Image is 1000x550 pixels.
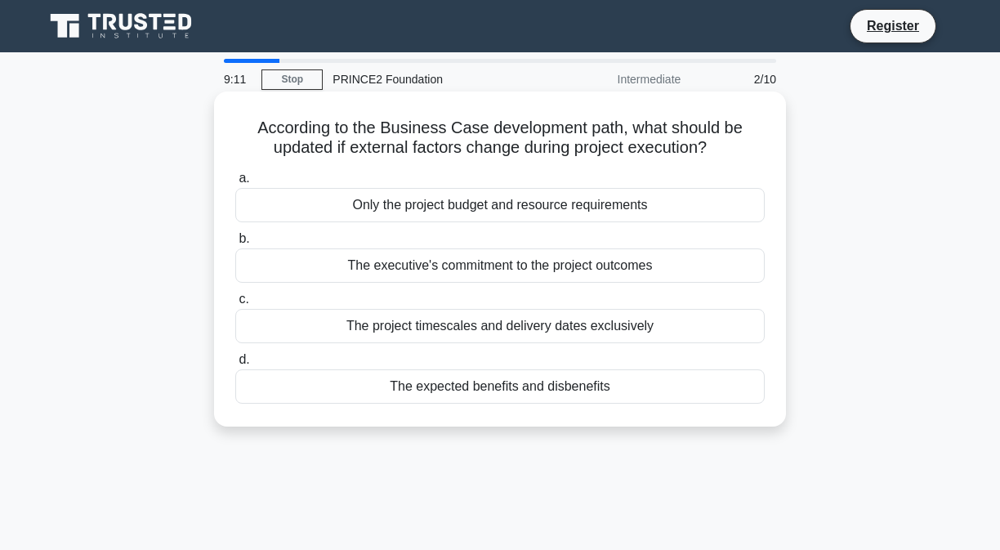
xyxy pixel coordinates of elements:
[261,69,323,90] a: Stop
[214,63,261,96] div: 9:11
[690,63,786,96] div: 2/10
[235,188,765,222] div: Only the project budget and resource requirements
[323,63,547,96] div: PRINCE2 Foundation
[239,231,249,245] span: b.
[235,248,765,283] div: The executive's commitment to the project outcomes
[235,309,765,343] div: The project timescales and delivery dates exclusively
[235,369,765,404] div: The expected benefits and disbenefits
[547,63,690,96] div: Intermediate
[857,16,929,36] a: Register
[239,352,249,366] span: d.
[239,292,248,306] span: c.
[239,171,249,185] span: a.
[234,118,766,159] h5: According to the Business Case development path, what should be updated if external factors chang...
